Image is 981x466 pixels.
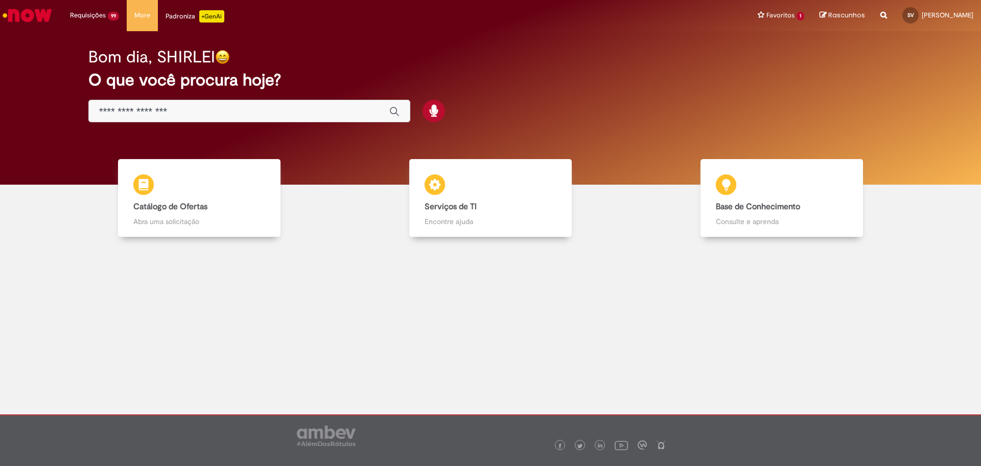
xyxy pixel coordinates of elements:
[70,10,106,20] span: Requisições
[1,5,54,26] img: ServiceNow
[88,71,893,89] h2: O que você procura hoje?
[577,443,582,449] img: logo_footer_twitter.png
[638,440,647,450] img: logo_footer_workplace.png
[215,50,230,64] img: happy-face.png
[108,12,119,20] span: 99
[557,443,563,449] img: logo_footer_facebook.png
[133,216,266,227] p: Abra uma solicitação
[766,10,795,20] span: Favoritos
[716,216,848,227] p: Consulte e aprenda
[425,216,557,227] p: Encontre ajuda
[54,159,345,237] a: Catálogo de Ofertas Abra uma solicitação
[345,159,636,237] a: Serviços de TI Encontre ajuda
[828,10,865,20] span: Rascunhos
[922,11,973,19] span: [PERSON_NAME]
[598,443,603,449] img: logo_footer_linkedin.png
[615,438,628,452] img: logo_footer_youtube.png
[88,48,215,66] h2: Bom dia, SHIRLEI
[636,159,927,237] a: Base de Conhecimento Consulte e aprenda
[797,12,804,20] span: 1
[425,202,477,212] b: Serviços de TI
[716,202,800,212] b: Base de Conhecimento
[134,10,150,20] span: More
[657,440,666,450] img: logo_footer_naosei.png
[907,12,914,18] span: SV
[297,426,356,446] img: logo_footer_ambev_rotulo_gray.png
[820,11,865,20] a: Rascunhos
[133,202,207,212] b: Catálogo de Ofertas
[166,10,224,23] div: Padroniza
[199,10,224,23] p: +GenAi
